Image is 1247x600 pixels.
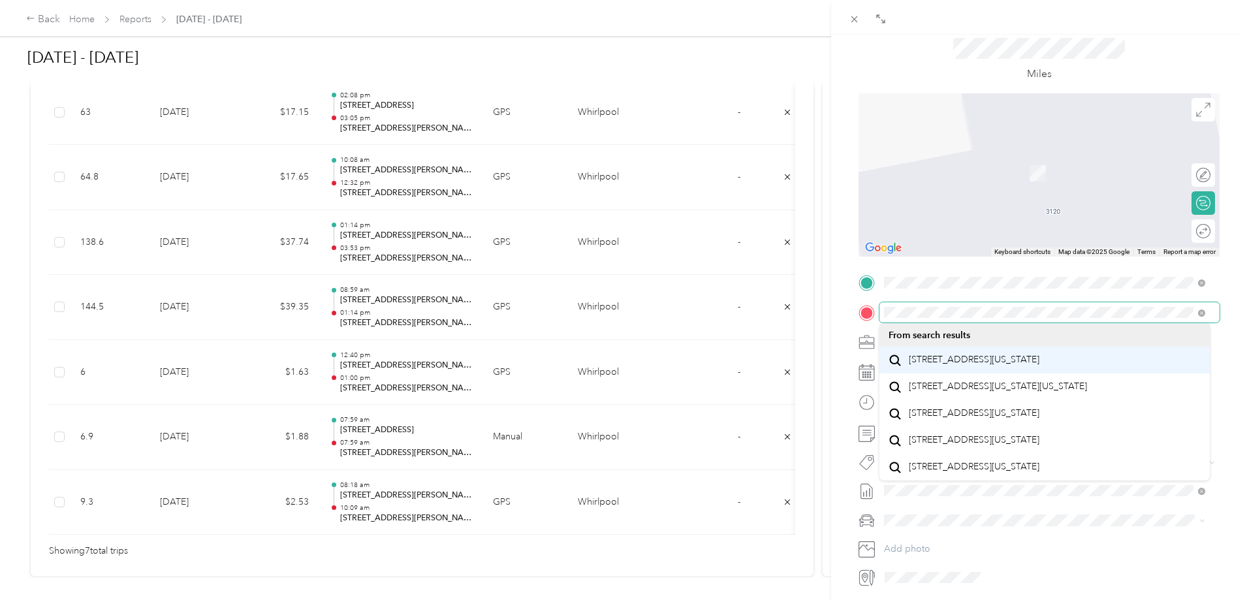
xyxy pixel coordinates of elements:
span: [STREET_ADDRESS][US_STATE] [909,354,1039,366]
span: [STREET_ADDRESS][US_STATE][US_STATE] [909,381,1087,392]
iframe: Everlance-gr Chat Button Frame [1174,527,1247,600]
span: Map data ©2025 Google [1058,248,1129,255]
span: [STREET_ADDRESS][US_STATE] [909,407,1039,419]
span: From search results [889,330,970,341]
a: Terms (opens in new tab) [1137,248,1156,255]
span: [STREET_ADDRESS][US_STATE] [909,461,1039,473]
a: Open this area in Google Maps (opens a new window) [862,240,905,257]
img: Google [862,240,905,257]
span: [STREET_ADDRESS][US_STATE] [909,434,1039,446]
a: Report a map error [1163,248,1216,255]
button: Keyboard shortcuts [994,247,1050,257]
button: Add photo [879,540,1220,558]
p: Miles [1027,66,1052,82]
